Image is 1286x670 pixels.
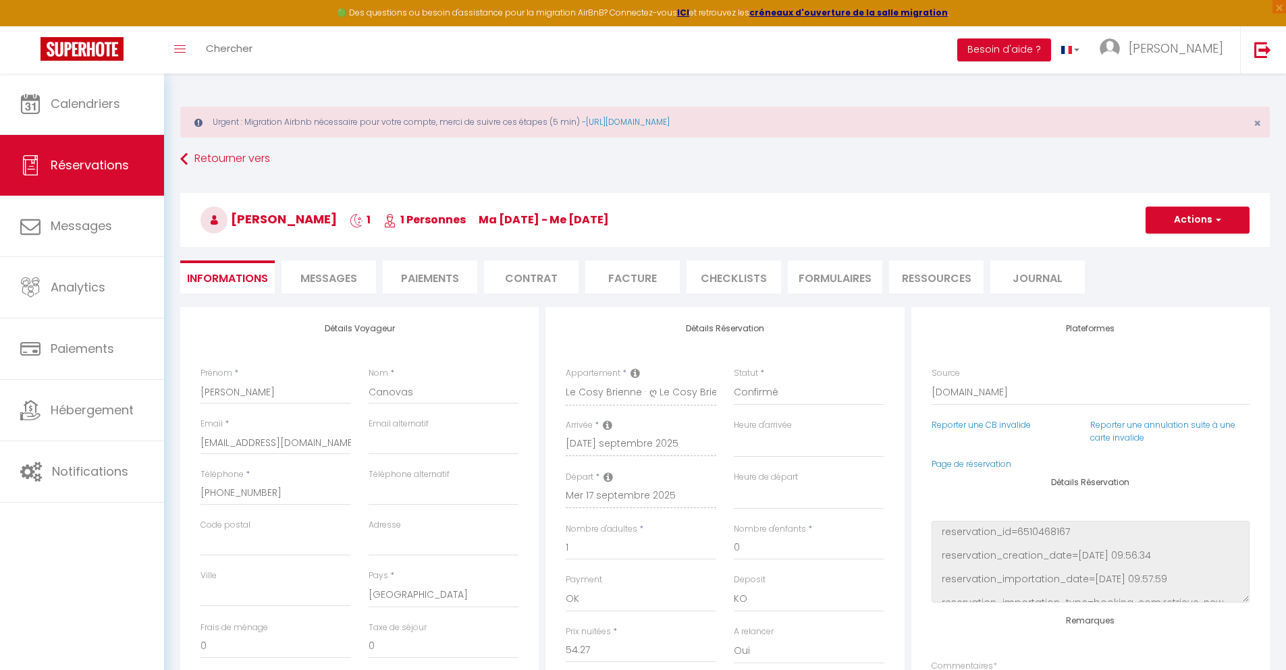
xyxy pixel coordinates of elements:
[51,217,112,234] span: Messages
[383,212,466,227] span: 1 Personnes
[734,367,758,380] label: Statut
[889,260,984,294] li: Ressources
[788,260,882,294] li: FORMULAIRES
[11,5,51,46] button: Ouvrir le widget de chat LiveChat
[479,212,609,227] span: ma [DATE] - me [DATE]
[734,471,798,484] label: Heure de départ
[566,523,637,536] label: Nombre d'adultes
[369,621,427,634] label: Taxe de séjour
[1129,40,1223,57] span: [PERSON_NAME]
[206,41,252,55] span: Chercher
[566,324,884,333] h4: Détails Réservation
[369,569,388,582] label: Pays
[300,271,357,286] span: Messages
[196,26,263,74] a: Chercher
[200,468,244,481] label: Téléphone
[687,260,781,294] li: CHECKLISTS
[566,625,611,638] label: Prix nuitées
[200,367,232,380] label: Prénom
[369,418,429,430] label: Email alternatif
[585,260,680,294] li: Facture
[932,419,1031,430] a: Reporter une CB invalide
[566,471,593,484] label: Départ
[51,401,134,418] span: Hébergement
[1254,41,1271,58] img: logout
[932,367,960,380] label: Source
[180,260,275,294] li: Informations
[51,340,114,357] span: Paiements
[566,419,593,432] label: Arrivée
[200,519,250,532] label: Code postal
[957,38,1051,61] button: Besoin d'aide ?
[383,260,477,294] li: Paiements
[1254,115,1261,132] span: ×
[734,625,774,638] label: A relancer
[1090,419,1235,443] a: Reporter une annulation suite à une carte invalide
[200,569,217,582] label: Ville
[677,7,689,18] a: ICI
[369,468,450,481] label: Téléphone alternatif
[1254,117,1261,130] button: Close
[932,616,1250,625] h4: Remarques
[1100,38,1120,59] img: ...
[990,260,1085,294] li: Journal
[369,519,401,532] label: Adresse
[932,478,1250,487] h4: Détails Réservation
[932,458,1011,470] a: Page de réservation
[180,107,1270,138] div: Urgent : Migration Airbnb nécessaire pour votre compte, merci de suivre ces étapes (5 min) -
[51,279,105,296] span: Analytics
[52,463,128,480] span: Notifications
[734,523,806,536] label: Nombre d'enfants
[566,367,620,380] label: Appartement
[484,260,579,294] li: Contrat
[1090,26,1240,74] a: ... [PERSON_NAME]
[200,211,337,227] span: [PERSON_NAME]
[200,418,223,430] label: Email
[734,574,766,586] label: Deposit
[200,324,518,333] h4: Détails Voyageur
[1146,206,1250,233] button: Actions
[41,37,124,61] img: Super Booking
[734,419,792,432] label: Heure d'arrivée
[932,324,1250,333] h4: Plateformes
[200,621,268,634] label: Frais de ménage
[369,367,388,380] label: Nom
[51,95,120,112] span: Calendriers
[566,574,602,586] label: Payment
[180,147,1270,171] a: Retourner vers
[586,116,670,128] a: [URL][DOMAIN_NAME]
[51,157,129,173] span: Réservations
[749,7,948,18] a: créneaux d'ouverture de la salle migration
[350,212,371,227] span: 1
